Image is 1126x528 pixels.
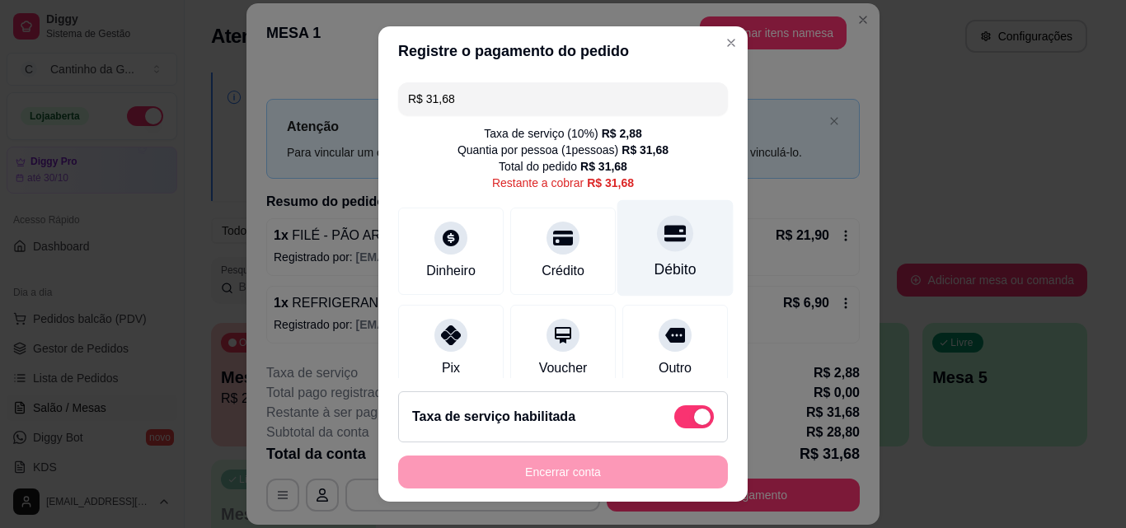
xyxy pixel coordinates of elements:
div: R$ 31,68 [587,175,634,191]
div: Débito [654,259,697,280]
div: Restante a cobrar [492,175,634,191]
div: Pix [442,358,460,378]
input: Ex.: hambúrguer de cordeiro [408,82,718,115]
h2: Taxa de serviço habilitada [412,407,575,427]
div: Total do pedido [499,158,627,175]
div: R$ 31,68 [622,142,669,158]
div: Voucher [539,358,588,378]
div: Quantia por pessoa ( 1 pessoas) [457,142,669,158]
div: R$ 2,88 [602,125,642,142]
div: Crédito [542,261,584,281]
button: Close [718,30,744,56]
div: Dinheiro [426,261,476,281]
div: R$ 31,68 [580,158,627,175]
div: Taxa de serviço ( 10 %) [484,125,642,142]
div: Outro [659,358,692,378]
header: Registre o pagamento do pedido [378,26,748,76]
